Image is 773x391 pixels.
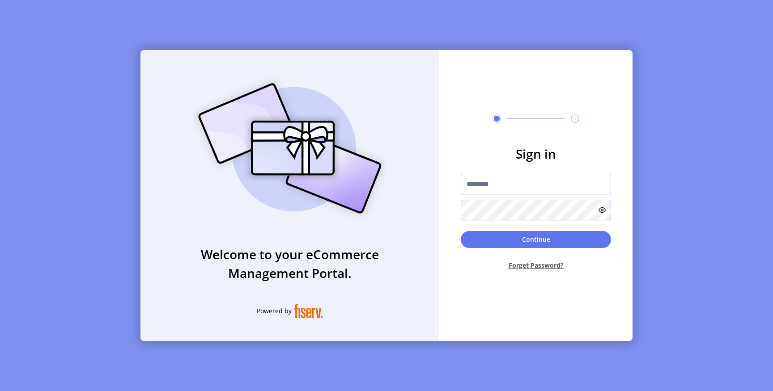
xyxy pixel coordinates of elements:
[461,231,611,248] button: Continue
[461,253,611,277] button: Forget Password?
[257,306,292,315] span: Powered by
[185,73,395,223] img: card_Illustration.svg
[461,144,611,163] h3: Sign in
[140,245,439,282] h3: Welcome to your eCommerce Management Portal.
